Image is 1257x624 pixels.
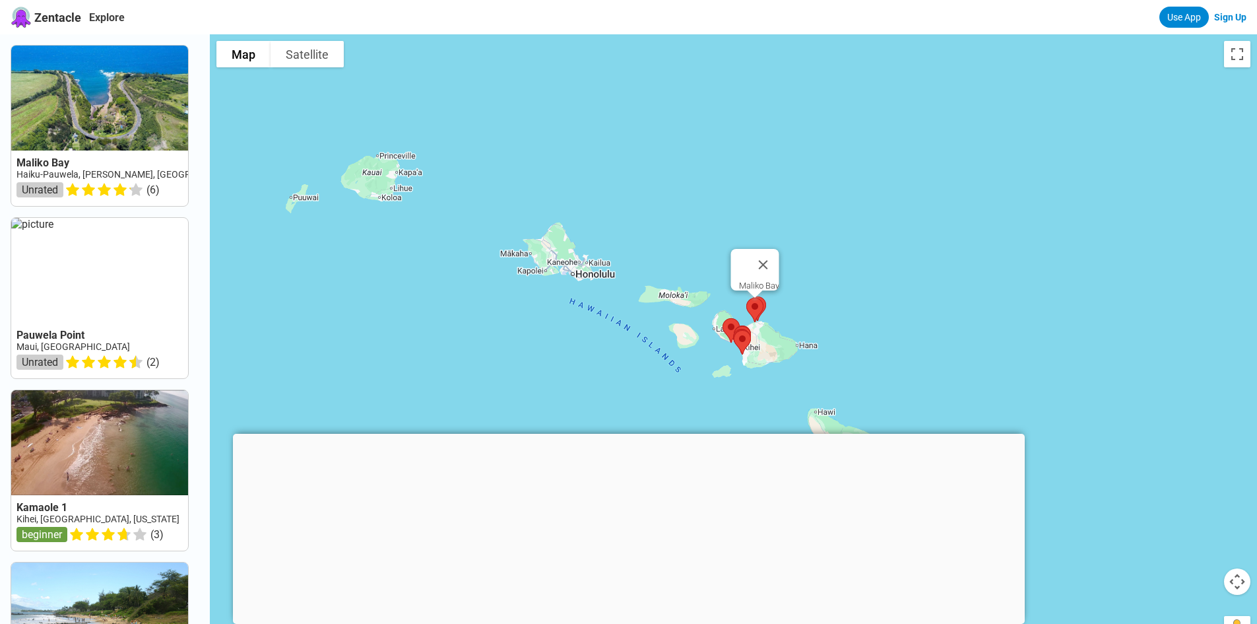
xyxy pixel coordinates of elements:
div: Maliko Bay [738,281,779,291]
button: Toggle fullscreen view [1224,41,1250,67]
a: Explore [89,11,125,24]
img: Zentacle logo [11,7,32,28]
a: Sign Up [1214,12,1246,22]
button: Show street map [216,41,271,67]
button: Map camera controls [1224,569,1250,595]
a: Zentacle logoZentacle [11,7,81,28]
span: Zentacle [34,11,81,24]
button: Show satellite imagery [271,41,344,67]
a: Use App [1159,7,1209,28]
iframe: Advertisement [233,434,1025,621]
a: Maui, [GEOGRAPHIC_DATA] [16,341,130,352]
a: Kihei, [GEOGRAPHIC_DATA], [US_STATE] [16,514,179,524]
a: Haiku-Pauwela, [PERSON_NAME], [GEOGRAPHIC_DATA] [16,169,246,180]
button: Close [747,249,779,281]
